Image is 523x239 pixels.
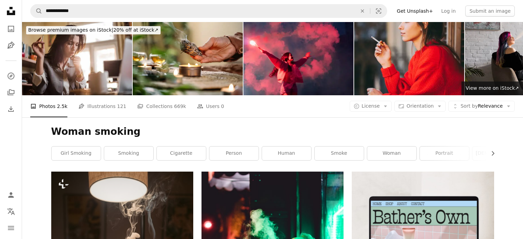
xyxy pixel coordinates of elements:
[4,22,18,36] a: Photos
[209,146,259,160] a: person
[104,146,153,160] a: smoking
[354,22,464,95] img: Relaxed woman smoking at the terrace
[51,126,494,138] h1: Woman smoking
[460,103,478,109] span: Sort by
[117,102,127,110] span: 121
[362,103,380,109] span: License
[460,103,503,110] span: Relevance
[4,69,18,83] a: Explore
[133,22,243,95] img: Woman hands burning white sage, before ritual on cadle
[355,4,370,18] button: Clear
[22,22,165,39] a: Browse premium images on iStock|20% off at iStock↗
[4,102,18,116] a: Download History
[52,146,101,160] a: girl smoking
[487,146,494,160] button: scroll list to the right
[394,101,446,112] button: Orientation
[465,6,515,17] button: Submit an image
[406,103,434,109] span: Orientation
[4,188,18,202] a: Log in / Sign up
[28,27,159,33] span: 20% off at iStock ↗
[22,22,132,95] img: Coughing from cigarettes.
[157,146,206,160] a: cigarette
[137,95,186,117] a: Collections 669k
[4,39,18,52] a: Illustrations
[370,4,387,18] button: Visual search
[28,27,113,33] span: Browse premium images on iStock |
[4,86,18,99] a: Collections
[78,95,126,117] a: Illustrations 121
[221,102,224,110] span: 0
[4,205,18,218] button: Language
[30,4,387,18] form: Find visuals sitewide
[262,146,311,160] a: human
[466,85,519,91] span: View more on iStock ↗
[174,102,186,110] span: 669k
[393,6,437,17] a: Get Unsplash+
[437,6,460,17] a: Log in
[367,146,416,160] a: woman
[420,146,469,160] a: portrait
[4,221,18,235] button: Menu
[448,101,515,112] button: Sort byRelevance
[31,4,42,18] button: Search Unsplash
[461,82,523,95] a: View more on iStock↗
[197,95,224,117] a: Users 0
[350,101,392,112] button: License
[472,146,522,160] a: [DEMOGRAPHIC_DATA]
[243,22,353,95] img: Smoke flare, color and girl holding sparks on festival, holiday and vacation for party, rave and ...
[315,146,364,160] a: smoke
